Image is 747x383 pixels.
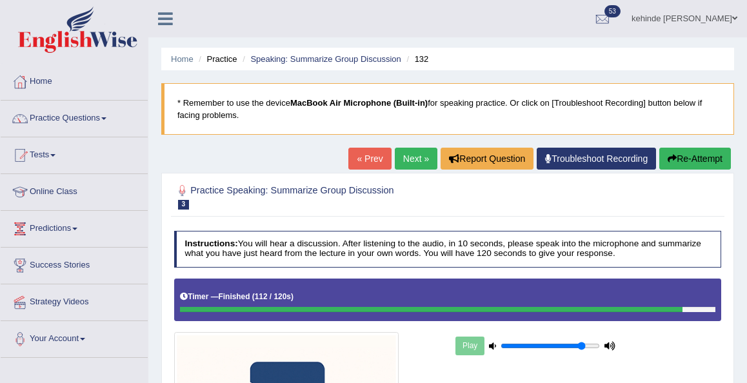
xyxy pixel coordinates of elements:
a: Home [171,54,194,64]
span: 53 [604,5,621,17]
span: 3 [178,200,190,210]
button: Report Question [441,148,533,170]
a: Predictions [1,211,148,243]
a: « Prev [348,148,391,170]
a: Speaking: Summarize Group Discussion [250,54,401,64]
b: 112 / 120s [255,292,291,301]
a: Practice Questions [1,101,148,133]
b: MacBook Air Microphone (Built-in) [290,98,428,108]
h5: Timer — [180,293,294,301]
a: Next » [395,148,437,170]
a: Tests [1,137,148,170]
li: 132 [403,53,428,65]
a: Troubleshoot Recording [537,148,656,170]
h2: Practice Speaking: Summarize Group Discussion [174,182,513,210]
b: ( [252,292,255,301]
b: Finished [219,292,250,301]
a: Strategy Videos [1,284,148,317]
li: Practice [195,53,237,65]
a: Success Stories [1,248,148,280]
h4: You will hear a discussion. After listening to the audio, in 10 seconds, please speak into the mi... [174,231,722,268]
b: ) [291,292,294,301]
b: Instructions: [184,239,237,248]
a: Your Account [1,321,148,353]
button: Re-Attempt [659,148,731,170]
a: Home [1,64,148,96]
blockquote: * Remember to use the device for speaking practice. Or click on [Troubleshoot Recording] button b... [161,83,734,135]
a: Online Class [1,174,148,206]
